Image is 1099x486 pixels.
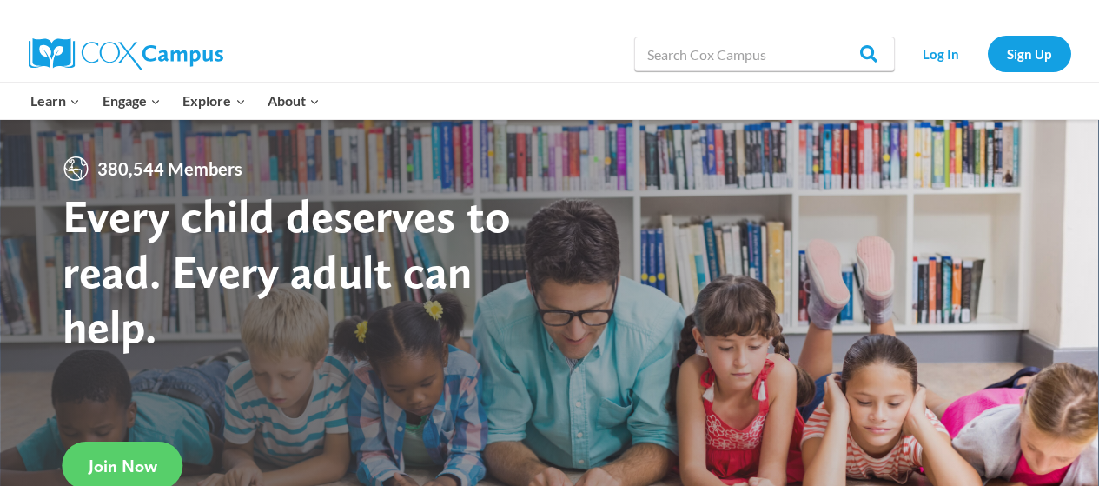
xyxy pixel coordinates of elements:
a: Log In [904,36,979,71]
span: 380,544 Members [90,155,249,183]
input: Search Cox Campus [634,37,895,71]
span: Explore [182,90,245,112]
a: Sign Up [988,36,1071,71]
span: Engage [103,90,161,112]
span: Learn [30,90,80,112]
nav: Primary Navigation [20,83,331,119]
img: Cox Campus [29,38,223,70]
strong: Every child deserves to read. Every adult can help. [63,188,511,354]
nav: Secondary Navigation [904,36,1071,71]
span: About [268,90,320,112]
span: Join Now [89,456,157,476]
